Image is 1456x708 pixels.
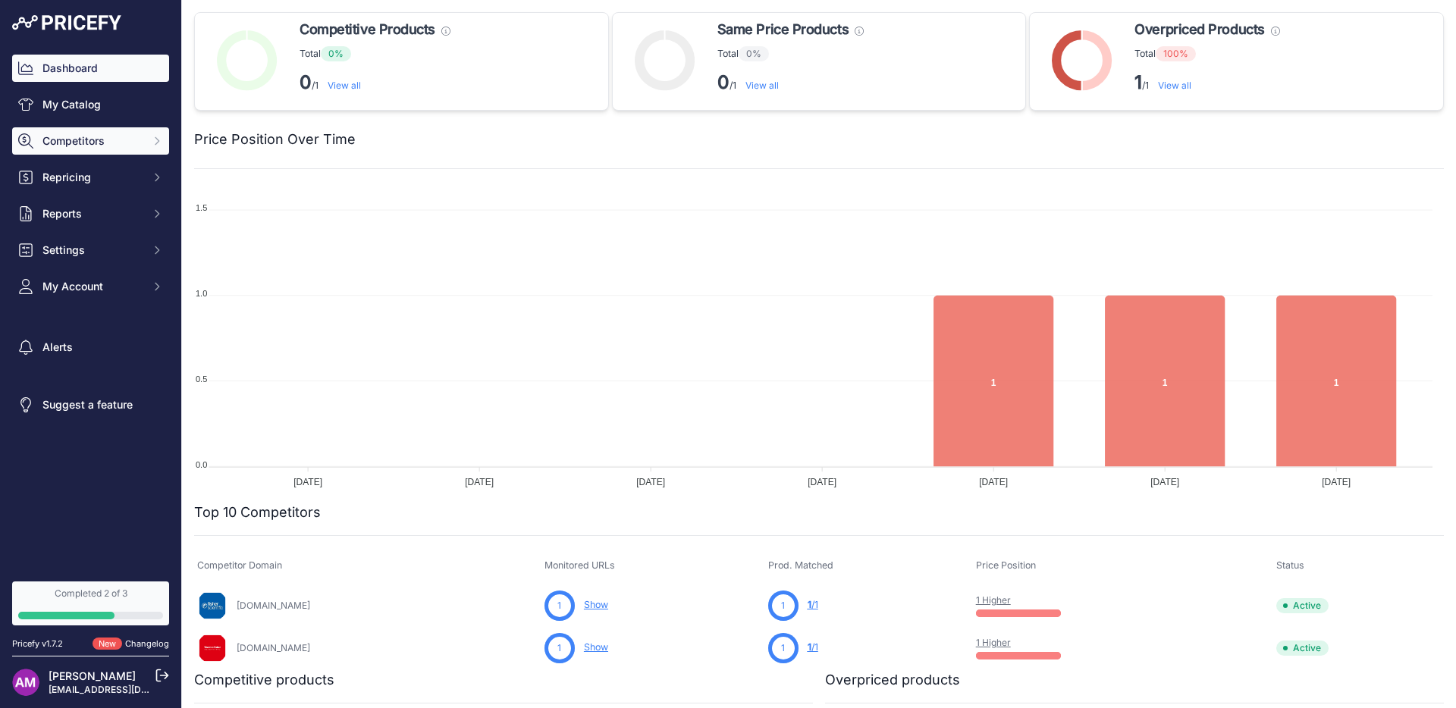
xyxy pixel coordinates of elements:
[1322,477,1351,487] tspan: [DATE]
[12,237,169,264] button: Settings
[12,164,169,191] button: Repricing
[557,599,561,612] span: 1
[808,599,811,610] span: 1
[1134,19,1264,40] span: Overpriced Products
[194,669,334,691] h2: Competitive products
[237,642,310,653] a: [DOMAIN_NAME]
[49,684,207,695] a: [EMAIL_ADDRESS][DOMAIN_NAME]
[12,91,169,118] a: My Catalog
[42,170,142,185] span: Repricing
[321,46,351,61] span: 0%
[745,80,779,91] a: View all
[976,594,1011,606] a: 1 Higher
[42,279,142,294] span: My Account
[1156,46,1196,61] span: 100%
[196,460,207,469] tspan: 0.0
[12,127,169,155] button: Competitors
[717,71,730,93] strong: 0
[49,669,136,682] a: [PERSON_NAME]
[194,502,321,523] h2: Top 10 Competitors
[825,669,960,691] h2: Overpriced products
[808,641,811,653] span: 1
[717,70,864,95] p: /1
[636,477,665,487] tspan: [DATE]
[1134,70,1279,95] p: /1
[1276,641,1329,656] span: Active
[979,477,1008,487] tspan: [DATE]
[12,273,169,300] button: My Account
[197,559,282,571] span: Competitor Domain
[12,391,169,418] a: Suggest a feature
[1276,598,1329,613] span: Active
[18,587,163,600] div: Completed 2 of 3
[12,200,169,227] button: Reports
[12,55,169,563] nav: Sidebar
[808,599,818,610] a: 1/1
[808,641,818,653] a: 1/1
[328,80,361,91] a: View all
[781,641,785,655] span: 1
[1134,46,1279,61] p: Total
[1150,477,1179,487] tspan: [DATE]
[237,600,310,611] a: [DOMAIN_NAME]
[12,55,169,82] a: Dashboard
[584,599,608,610] a: Show
[12,15,121,30] img: Pricefy Logo
[300,19,435,40] span: Competitive Products
[557,641,561,655] span: 1
[584,641,608,653] a: Show
[93,638,122,650] span: New
[1276,559,1304,571] span: Status
[293,477,322,487] tspan: [DATE]
[196,374,207,384] tspan: 0.5
[781,599,785,612] span: 1
[42,243,142,258] span: Settings
[125,638,169,649] a: Changelog
[1158,80,1191,91] a: View all
[42,133,142,149] span: Competitors
[42,206,142,221] span: Reports
[300,71,312,93] strong: 0
[544,559,615,571] span: Monitored URLs
[194,129,356,150] h2: Price Position Over Time
[196,289,207,298] tspan: 1.0
[976,637,1011,648] a: 1 Higher
[739,46,769,61] span: 0%
[1134,71,1142,93] strong: 1
[196,203,207,212] tspan: 1.5
[12,581,169,625] a: Completed 2 of 3
[12,638,63,650] div: Pricefy v1.7.2
[717,19,849,40] span: Same Price Products
[12,334,169,361] a: Alerts
[465,477,494,487] tspan: [DATE]
[717,46,864,61] p: Total
[300,46,450,61] p: Total
[976,559,1036,571] span: Price Position
[300,70,450,95] p: /1
[808,477,836,487] tspan: [DATE]
[768,559,833,571] span: Prod. Matched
